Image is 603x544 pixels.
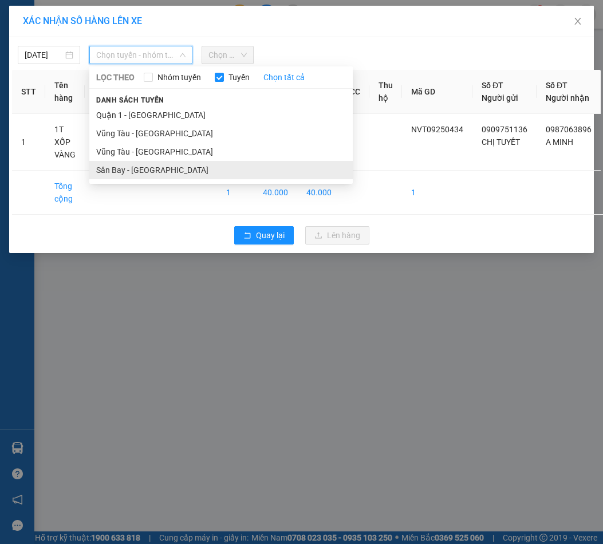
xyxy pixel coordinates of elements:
[573,17,582,26] span: close
[45,171,85,215] td: Tổng cộng
[45,114,85,171] td: 1T XỐP VÀNG
[305,226,369,245] button: uploadLên hàng
[482,125,527,134] span: 0909751136
[562,6,594,38] button: Close
[208,46,247,64] span: Chọn chuyến
[482,81,503,90] span: Số ĐT
[96,71,135,84] span: LỌC THEO
[89,106,353,124] li: Quận 1 - [GEOGRAPHIC_DATA]
[243,231,251,241] span: rollback
[402,70,472,114] th: Mã GD
[263,71,305,84] a: Chọn tất cả
[482,137,520,147] span: CHỊ TUYẾT
[25,49,63,61] input: 14/09/2025
[546,81,567,90] span: Số ĐT
[482,93,518,103] span: Người gửi
[254,171,297,215] td: 40.000
[89,143,353,161] li: Vũng Tàu - [GEOGRAPHIC_DATA]
[89,95,171,105] span: Danh sách tuyến
[411,125,463,134] span: NVT09250434
[341,70,369,114] th: CC
[546,137,573,147] span: A MINH
[224,71,254,84] span: Tuyến
[23,15,142,26] span: XÁC NHẬN SỐ HÀNG LÊN XE
[89,161,353,179] li: Sân Bay - [GEOGRAPHIC_DATA]
[89,124,353,143] li: Vũng Tàu - [GEOGRAPHIC_DATA]
[12,114,45,171] td: 1
[256,229,285,242] span: Quay lại
[179,52,186,58] span: down
[12,70,45,114] th: STT
[297,171,341,215] td: 40.000
[402,171,472,215] td: 1
[153,71,206,84] span: Nhóm tuyến
[234,226,294,245] button: rollbackQuay lại
[217,171,254,215] td: 1
[96,46,186,64] span: Chọn tuyến - nhóm tuyến
[369,70,402,114] th: Thu hộ
[45,70,85,114] th: Tên hàng
[85,70,112,114] th: SL
[546,93,589,103] span: Người nhận
[546,125,592,134] span: 0987063896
